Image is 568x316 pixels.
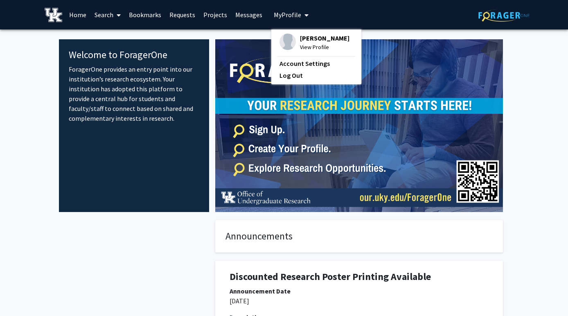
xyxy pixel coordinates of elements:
span: My Profile [274,11,301,19]
div: Profile Picture[PERSON_NAME]View Profile [279,34,349,52]
p: ForagerOne provides an entry point into our institution’s research ecosystem. Your institution ha... [69,64,199,123]
a: Requests [165,0,199,29]
a: Log Out [279,70,353,80]
h4: Announcements [225,230,493,242]
div: Announcement Date [230,286,489,296]
iframe: Chat [6,279,35,310]
img: Cover Image [215,39,503,212]
span: [PERSON_NAME] [300,34,349,43]
a: Home [65,0,90,29]
a: Messages [231,0,266,29]
p: [DATE] [230,296,489,306]
h1: Discounted Research Poster Printing Available [230,271,489,283]
img: University of Kentucky Logo [45,8,62,22]
img: ForagerOne Logo [478,9,530,22]
span: View Profile [300,43,349,52]
a: Projects [199,0,231,29]
a: Search [90,0,125,29]
h4: Welcome to ForagerOne [69,49,199,61]
a: Bookmarks [125,0,165,29]
a: Account Settings [279,59,353,68]
img: Profile Picture [279,34,296,50]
